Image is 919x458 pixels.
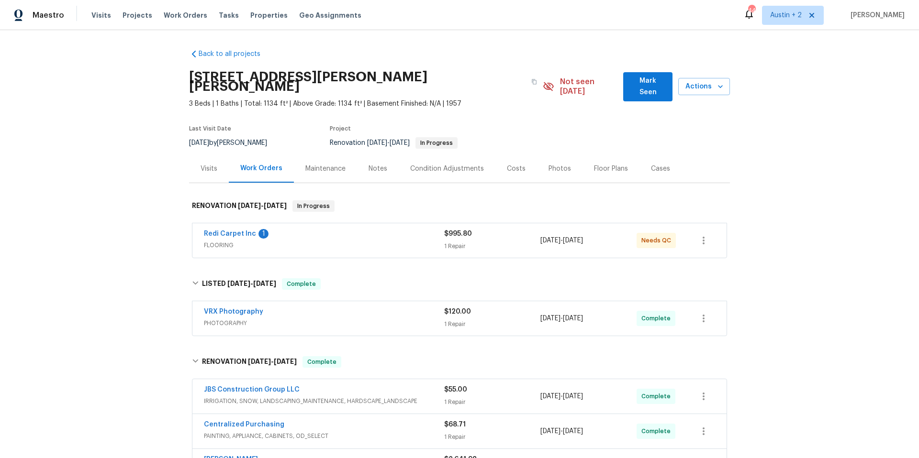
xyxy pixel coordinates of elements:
span: Complete [283,279,320,289]
a: Centralized Purchasing [204,421,284,428]
div: Visits [201,164,217,174]
div: 1 [258,229,269,239]
button: Mark Seen [623,72,672,101]
h2: [STREET_ADDRESS][PERSON_NAME][PERSON_NAME] [189,72,526,91]
div: Cases [651,164,670,174]
button: Actions [678,78,730,96]
span: Visits [91,11,111,20]
span: Maestro [33,11,64,20]
div: RENOVATION [DATE]-[DATE]Complete [189,347,730,377]
span: $995.80 [444,230,472,237]
div: RENOVATION [DATE]-[DATE]In Progress [189,191,730,221]
a: Back to all projects [189,49,281,59]
span: In Progress [416,140,457,146]
span: Work Orders [164,11,207,20]
span: Needs QC [641,236,675,245]
span: 3 Beds | 1 Baths | Total: 1134 ft² | Above Grade: 1134 ft² | Basement Finished: N/A | 1957 [189,99,543,109]
span: Mark Seen [631,75,665,98]
span: FLOORING [204,240,444,250]
span: Properties [250,11,288,20]
span: In Progress [293,201,334,211]
span: $68.71 [444,421,466,428]
span: Renovation [330,140,458,146]
span: Complete [641,426,674,436]
span: [DATE] [540,237,560,244]
div: Notes [369,164,387,174]
button: Copy Address [526,73,543,90]
span: [DATE] [248,358,271,365]
span: - [540,426,583,436]
a: JBS Construction Group LLC [204,386,300,393]
span: [DATE] [189,140,209,146]
span: - [540,392,583,401]
span: [PERSON_NAME] [847,11,905,20]
span: [DATE] [563,393,583,400]
span: [DATE] [238,202,261,209]
a: VRX Photography [204,308,263,315]
span: - [540,236,583,245]
div: 1 Repair [444,432,540,442]
span: - [248,358,297,365]
span: Complete [641,392,674,401]
span: Geo Assignments [299,11,361,20]
div: Costs [507,164,526,174]
div: Work Orders [240,164,282,173]
span: [DATE] [227,280,250,287]
span: $120.00 [444,308,471,315]
span: IRRIGATION, SNOW, LANDSCAPING_MAINTENANCE, HARDSCAPE_LANDSCAPE [204,396,444,406]
span: - [227,280,276,287]
span: [DATE] [540,315,560,322]
span: - [238,202,287,209]
span: Last Visit Date [189,126,231,131]
div: 1 Repair [444,397,540,407]
span: [DATE] [274,358,297,365]
h6: RENOVATION [192,200,287,212]
div: 1 Repair [444,319,540,329]
span: PHOTOGRAPHY [204,318,444,328]
span: Tasks [219,12,239,19]
span: [DATE] [264,202,287,209]
div: Condition Adjustments [410,164,484,174]
span: Project [330,126,351,131]
span: Austin + 2 [770,11,802,20]
span: [DATE] [540,393,560,400]
div: Floor Plans [594,164,628,174]
div: Maintenance [305,164,346,174]
span: Complete [641,314,674,323]
span: - [367,140,410,146]
span: [DATE] [563,315,583,322]
h6: LISTED [202,278,276,290]
h6: RENOVATION [202,356,297,368]
span: PAINTING, APPLIANCE, CABINETS, OD_SELECT [204,431,444,441]
div: LISTED [DATE]-[DATE]Complete [189,269,730,299]
a: Redi Carpet Inc [204,230,256,237]
span: [DATE] [367,140,387,146]
span: - [540,314,583,323]
div: 1 Repair [444,241,540,251]
span: [DATE] [563,237,583,244]
span: Actions [686,81,722,93]
span: Projects [123,11,152,20]
span: Complete [303,357,340,367]
span: Not seen [DATE] [560,77,618,96]
div: by [PERSON_NAME] [189,137,279,149]
span: [DATE] [563,428,583,435]
span: [DATE] [540,428,560,435]
span: [DATE] [390,140,410,146]
span: $55.00 [444,386,467,393]
div: Photos [549,164,571,174]
span: [DATE] [253,280,276,287]
div: 44 [748,6,755,15]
